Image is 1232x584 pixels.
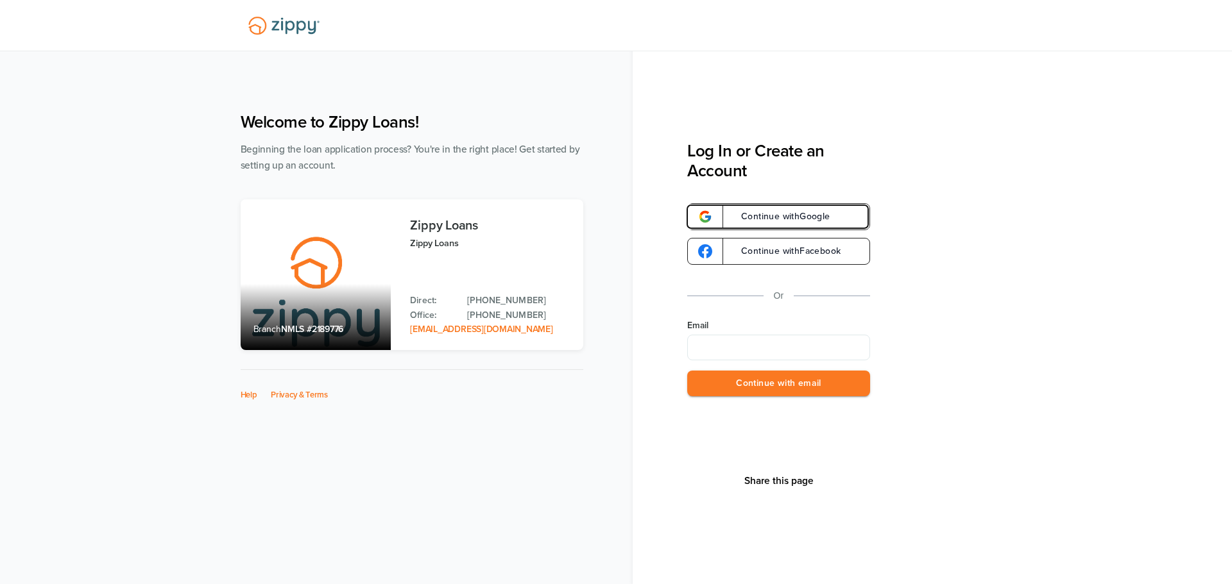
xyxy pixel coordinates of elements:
a: Office Phone: 512-975-2947 [467,308,570,322]
span: Branch [253,324,282,335]
a: Help [241,390,257,400]
img: google-logo [698,210,712,224]
button: Share This Page [740,474,817,487]
span: Continue with Facebook [728,247,841,256]
a: Direct Phone: 512-975-2947 [467,294,570,308]
p: Zippy Loans [410,236,570,251]
p: Office: [410,308,454,322]
a: Privacy & Terms [271,390,328,400]
p: Or [774,288,784,304]
a: Email Address: zippyguide@zippymh.com [410,324,552,335]
label: Email [687,319,870,332]
h3: Zippy Loans [410,219,570,233]
h3: Log In or Create an Account [687,141,870,181]
span: Continue with Google [728,212,830,221]
h1: Welcome to Zippy Loans! [241,112,583,132]
span: Beginning the loan application process? You're in the right place! Get started by setting up an a... [241,144,580,171]
span: NMLS #2189776 [281,324,343,335]
img: google-logo [698,244,712,258]
input: Email Address [687,335,870,360]
a: google-logoContinue withFacebook [687,238,870,265]
img: Lender Logo [241,11,327,40]
button: Continue with email [687,371,870,397]
p: Direct: [410,294,454,308]
a: google-logoContinue withGoogle [687,203,870,230]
